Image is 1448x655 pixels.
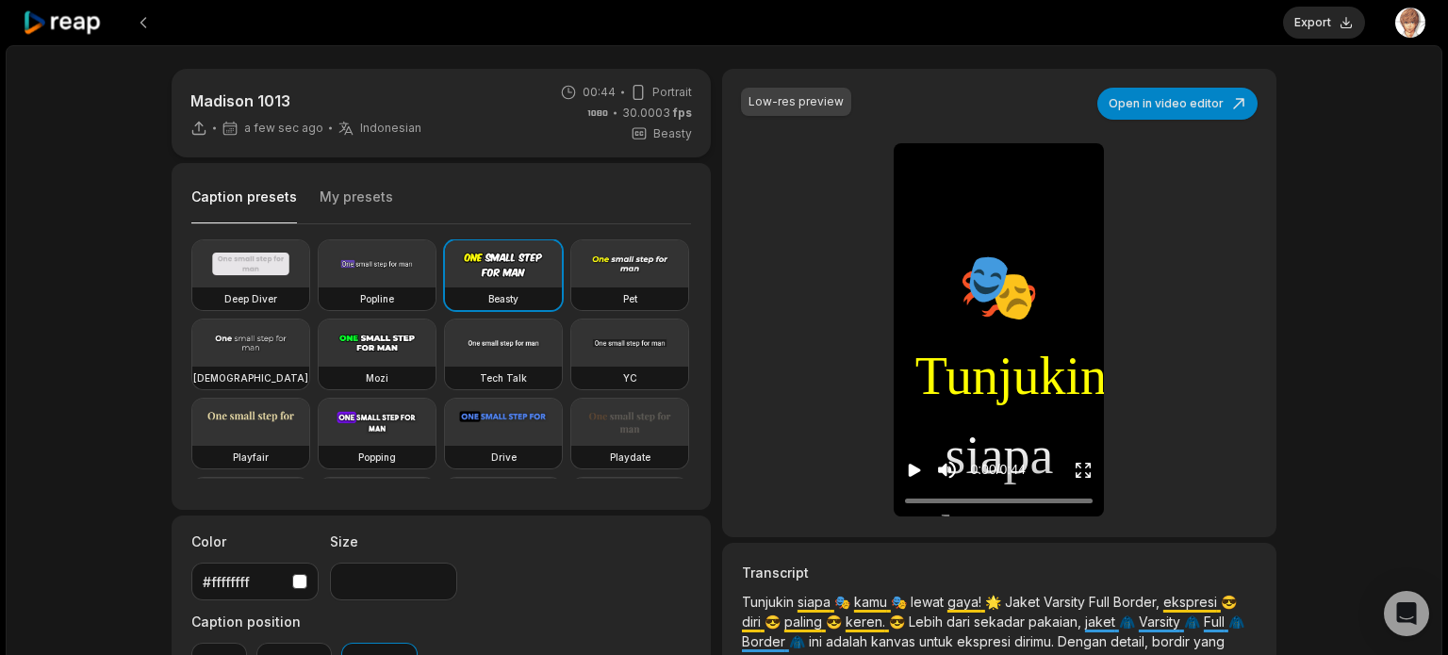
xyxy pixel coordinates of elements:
[742,633,789,649] span: Border
[784,614,826,630] span: paling
[233,450,269,465] h3: Playfair
[673,106,692,120] span: fps
[1111,633,1152,649] span: detail,
[957,633,1014,649] span: ekspresi
[1283,7,1365,39] button: Export
[320,188,393,223] button: My presets
[244,121,323,136] span: a few sec ago
[1193,633,1225,649] span: yang
[1074,452,1093,487] button: Enter Fullscreen
[970,460,1025,480] div: 0:00 / 0:44
[622,105,692,122] span: 30.0003
[946,614,974,630] span: dari
[488,291,518,306] h3: Beasty
[1014,633,1058,649] span: dirimu.
[360,121,421,136] span: Indonesian
[653,125,692,142] span: Beasty
[915,336,1107,415] span: Tunjukin
[1384,591,1429,636] div: Open Intercom Messenger
[809,633,826,649] span: ini
[1058,633,1111,649] span: Dengan
[358,450,396,465] h3: Popping
[610,450,650,465] h3: Playdate
[1085,614,1119,630] span: jaket
[798,594,834,610] span: siapa
[191,188,297,224] button: Caption presets
[1163,594,1221,610] span: ekspresi
[623,370,637,385] h3: YC
[203,572,285,592] div: #ffffffff
[846,614,889,630] span: keren.
[1113,594,1163,610] span: Border,
[742,594,798,610] span: Tunjukin
[652,84,692,101] span: Portrait
[742,614,765,630] span: diri
[193,370,308,385] h3: [DEMOGRAPHIC_DATA]
[191,532,319,551] label: Color
[491,450,517,465] h3: Drive
[919,633,957,649] span: untuk
[360,291,394,306] h3: Popline
[749,93,844,110] div: Low-res preview
[974,614,1028,630] span: sekadar
[1152,633,1193,649] span: bordir
[909,614,946,630] span: Lebih
[583,84,616,101] span: 00:44
[1204,614,1228,630] span: Full
[826,633,871,649] span: adalah
[330,532,457,551] label: Size
[935,458,959,482] button: Mute sound
[1089,594,1113,610] span: Full
[224,291,277,306] h3: Deep Diver
[1044,594,1089,610] span: Varsity
[191,612,418,631] label: Caption position
[1139,614,1184,630] span: Varsity
[190,90,421,112] p: Madison 1013
[911,594,947,610] span: lewat
[191,563,319,600] button: #ffffffff
[366,370,388,385] h3: Mozi
[947,594,985,610] span: gaya!
[854,594,891,610] span: kamu
[1005,594,1044,610] span: Jaket
[480,370,527,385] h3: Tech Talk
[1028,614,1085,630] span: pakaian,
[742,563,1257,582] h3: Transcript
[871,633,919,649] span: kanvas
[915,237,1083,336] div: 🎭
[905,452,924,487] button: Play video
[1097,88,1258,120] button: Open in video editor
[623,291,637,306] h3: Pet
